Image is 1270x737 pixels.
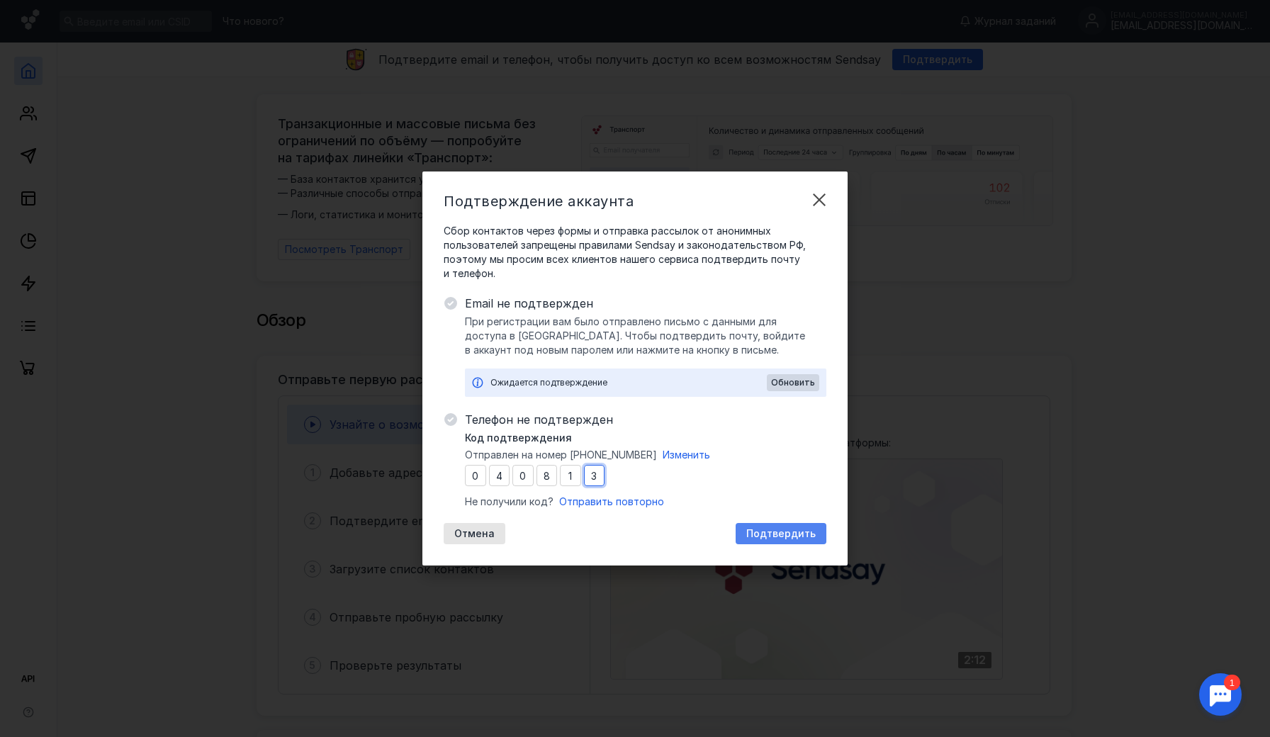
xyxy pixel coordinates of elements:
[767,374,819,391] button: Обновить
[465,495,553,509] span: Не получили код?
[559,495,664,509] button: Отправить повторно
[584,465,605,486] input: 0
[536,465,558,486] input: 0
[489,465,510,486] input: 0
[560,465,581,486] input: 0
[490,376,767,390] div: Ожидается подтверждение
[771,378,815,388] span: Обновить
[454,528,495,540] span: Отмена
[465,295,826,312] span: Email не подтвержден
[465,431,572,445] span: Код подтверждения
[465,465,486,486] input: 0
[465,315,826,357] span: При регистрации вам было отправлено письмо с данными для доступа в [GEOGRAPHIC_DATA]. Чтобы подтв...
[512,465,534,486] input: 0
[465,411,826,428] span: Телефон не подтвержден
[559,495,664,507] span: Отправить повторно
[746,528,816,540] span: Подтвердить
[32,9,48,24] div: 1
[444,523,505,544] button: Отмена
[444,224,826,281] span: Сбор контактов через формы и отправка рассылок от анонимных пользователей запрещены правилами Sen...
[736,523,826,544] button: Подтвердить
[444,193,634,210] span: Подтверждение аккаунта
[663,449,710,461] span: Изменить
[465,448,657,462] span: Отправлен на номер [PHONE_NUMBER]
[663,448,710,462] button: Изменить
